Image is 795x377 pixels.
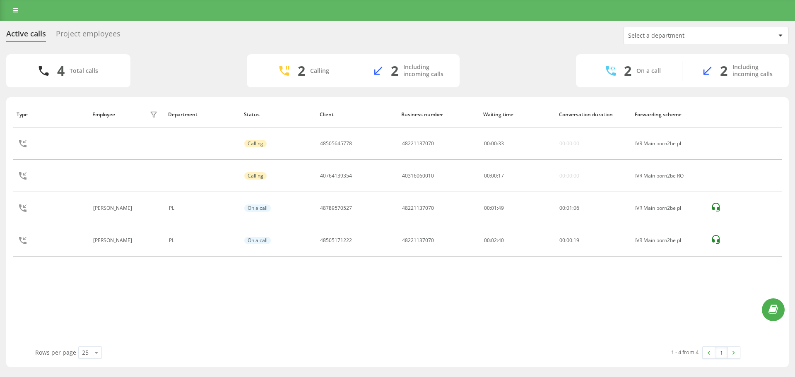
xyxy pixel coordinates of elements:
[573,204,579,211] span: 06
[402,205,434,211] div: 48221137070
[559,112,627,118] div: Conversation duration
[403,64,447,78] div: Including incoming calls
[391,63,398,79] div: 2
[320,238,352,243] div: 48505171222
[402,141,434,146] div: 48221137070
[491,172,497,179] span: 00
[484,140,490,147] span: 00
[484,172,490,179] span: 00
[484,173,504,179] div: : :
[559,204,565,211] span: 00
[484,205,551,211] div: 00:01:49
[320,141,352,146] div: 48505645778
[244,237,271,244] div: On a call
[559,141,579,146] div: 00:00:00
[92,112,115,118] div: Employee
[559,205,579,211] div: : :
[559,237,565,244] span: 00
[635,205,702,211] div: IVR Main born2be pl
[635,141,702,146] div: IVR Main born2be pl
[93,205,134,211] div: [PERSON_NAME]
[498,140,504,147] span: 33
[168,112,236,118] div: Department
[732,64,776,78] div: Including incoming calls
[402,173,434,179] div: 40316060010
[624,63,631,79] div: 2
[628,32,727,39] div: Select a department
[93,238,134,243] div: [PERSON_NAME]
[17,112,84,118] div: Type
[320,112,394,118] div: Client
[244,204,271,212] div: On a call
[244,172,267,180] div: Calling
[401,112,475,118] div: Business number
[35,348,76,356] span: Rows per page
[559,238,579,243] div: : :
[320,173,352,179] div: 40764139354
[57,63,65,79] div: 4
[671,348,699,356] div: 1 - 4 from 4
[320,205,352,211] div: 48789570527
[715,347,728,358] a: 1
[566,237,572,244] span: 00
[310,67,329,74] div: Calling
[483,112,551,118] div: Waiting time
[402,238,434,243] div: 48221137070
[635,173,702,179] div: IVR Main born2be RO
[484,238,551,243] div: 00:02:40
[169,205,236,211] div: PL
[298,63,305,79] div: 2
[720,63,728,79] div: 2
[70,67,98,74] div: Total calls
[566,204,572,211] span: 01
[6,29,46,42] div: Active calls
[573,237,579,244] span: 19
[82,348,89,357] div: 25
[498,172,504,179] span: 17
[244,140,267,147] div: Calling
[636,67,661,74] div: On a call
[169,238,236,243] div: PL
[559,173,579,179] div: 00:00:00
[484,141,504,146] div: : :
[491,140,497,147] span: 00
[635,112,703,118] div: Forwarding scheme
[244,112,312,118] div: Status
[635,238,702,243] div: IVR Main born2be pl
[56,29,120,42] div: Project employees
